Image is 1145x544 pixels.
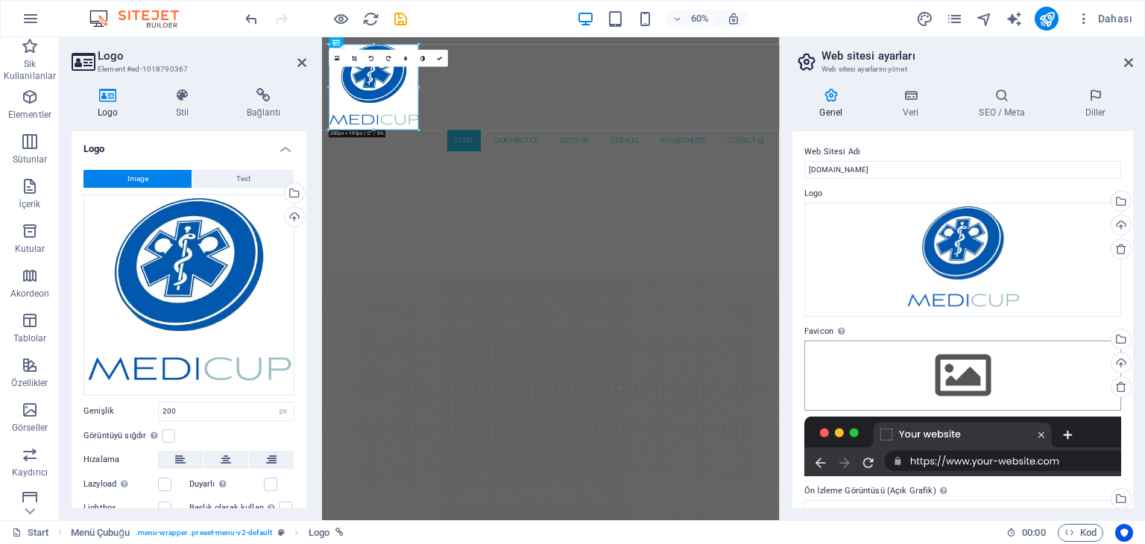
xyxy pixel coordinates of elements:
[83,170,192,188] button: Image
[363,50,380,67] a: 90° sola döndür
[83,499,158,517] label: Lightbox
[821,63,1103,76] h3: Web sitesi ayarlarını yönet
[1038,10,1056,28] i: Yayınla
[1005,10,1023,28] button: text_generator
[10,288,50,300] p: Akordeon
[83,451,158,469] label: Hizalama
[1070,7,1138,31] button: Dahası
[243,10,260,28] i: Geri al: Renkleri değiştir (Ctrl+Z)
[329,50,347,67] a: Dosya yöneticisinden, stok fotoğraflardan dosyalar seçin veya dosya(lar) yükleyin
[83,427,162,445] label: Görüntüyü sığdır
[86,10,198,28] img: Editor Logo
[83,194,294,396] div: Medicup01-c-CLphayA_O0JAKTLYB4tWCA.jpg
[72,88,150,119] h4: Logo
[821,49,1133,63] h2: Web sitesi ayarları
[362,10,379,28] i: Sayfayı yeniden yükleyin
[98,63,277,76] h3: Element #ed-1018790367
[804,203,1121,317] div: Medicup01-c-CLphayA_O0JAKTLYB4tWCA.jpg
[12,466,48,478] p: Kaydırıcı
[15,243,45,255] p: Kutular
[804,482,1121,500] label: Ön İzleme Görüntüsü (Açık Grafik)
[804,161,1121,179] input: Adı...
[1006,10,1023,28] i: AI Writer
[150,88,221,119] h4: Stil
[1035,7,1059,31] button: publish
[189,475,264,493] label: Duyarlı
[278,528,285,537] i: Bu element, özelleştirilebilir bir ön ayar
[414,50,432,67] a: Gri tonlama
[1022,524,1045,542] span: 00 00
[946,10,963,28] i: Sayfalar (Ctrl+Alt+S)
[915,10,933,28] button: design
[19,198,40,210] p: İçerik
[242,10,260,28] button: undo
[346,50,363,67] a: Kırpma modu
[192,170,294,188] button: Text
[362,10,379,28] button: reload
[71,524,130,542] span: Seçmek için tıkla. Düzenlemek için çift tıkla
[12,422,48,434] p: Görseller
[98,49,306,63] h2: Logo
[12,524,49,542] a: Seçimi iptal etmek için tıkla. Sayfaları açmak için çift tıkla
[13,154,48,165] p: Sütunlar
[332,10,350,28] button: Ön izleme modundan çıkıp düzenlemeye devam etmek için buraya tıklayın
[83,407,158,415] label: Genişlik
[8,109,51,121] p: Elementler
[236,170,250,188] span: Text
[727,12,740,25] i: Yeniden boyutlandırmada yakınlaştırma düzeyini seçilen cihaza uyacak şekilde otomatik olarak ayarla.
[804,143,1121,161] label: Web Sitesi Adı
[876,88,952,119] h4: Veri
[976,10,993,28] i: Navigatör
[945,10,963,28] button: pages
[13,332,47,344] p: Tablolar
[136,524,272,542] span: . menu-wrapper .preset-menu-v2-default
[804,323,1121,341] label: Favicon
[975,10,993,28] button: navigator
[83,475,158,493] label: Lazyload
[189,499,280,517] label: Başlık olarak kullan
[221,88,306,119] h4: Bağlantı
[11,377,48,389] p: Özellikler
[804,185,1121,203] label: Logo
[1115,524,1133,542] button: Usercentrics
[309,524,329,542] span: Seçmek için tıkla. Düzenlemek için çift tıkla
[127,170,148,188] span: Image
[952,88,1058,119] h4: SEO / Meta
[1058,524,1103,542] button: Kod
[688,10,712,28] h6: 60%
[380,50,397,67] a: 90° sağa döndür
[392,10,409,28] i: Kaydet (Ctrl+S)
[1032,527,1035,538] span: :
[1076,11,1132,26] span: Dahası
[916,10,933,28] i: Tasarım (Ctrl+Alt+Y)
[72,131,306,158] h4: Logo
[792,88,876,119] h4: Genel
[71,524,344,542] nav: breadcrumb
[1006,524,1046,542] h6: Oturum süresi
[335,528,344,537] i: Bu element bağlantılı
[666,10,719,28] button: 60%
[391,10,409,28] button: save
[431,50,448,67] a: Onayla ( Ctrl ⏎ )
[804,341,1121,411] div: Dosya yöneticisinden, stok fotoğraflardan dosyalar seçin veya dosya(lar) yükleyin
[1064,524,1097,542] span: Kod
[1058,88,1133,119] h4: Diller
[397,50,414,67] a: Bulanıklaştırma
